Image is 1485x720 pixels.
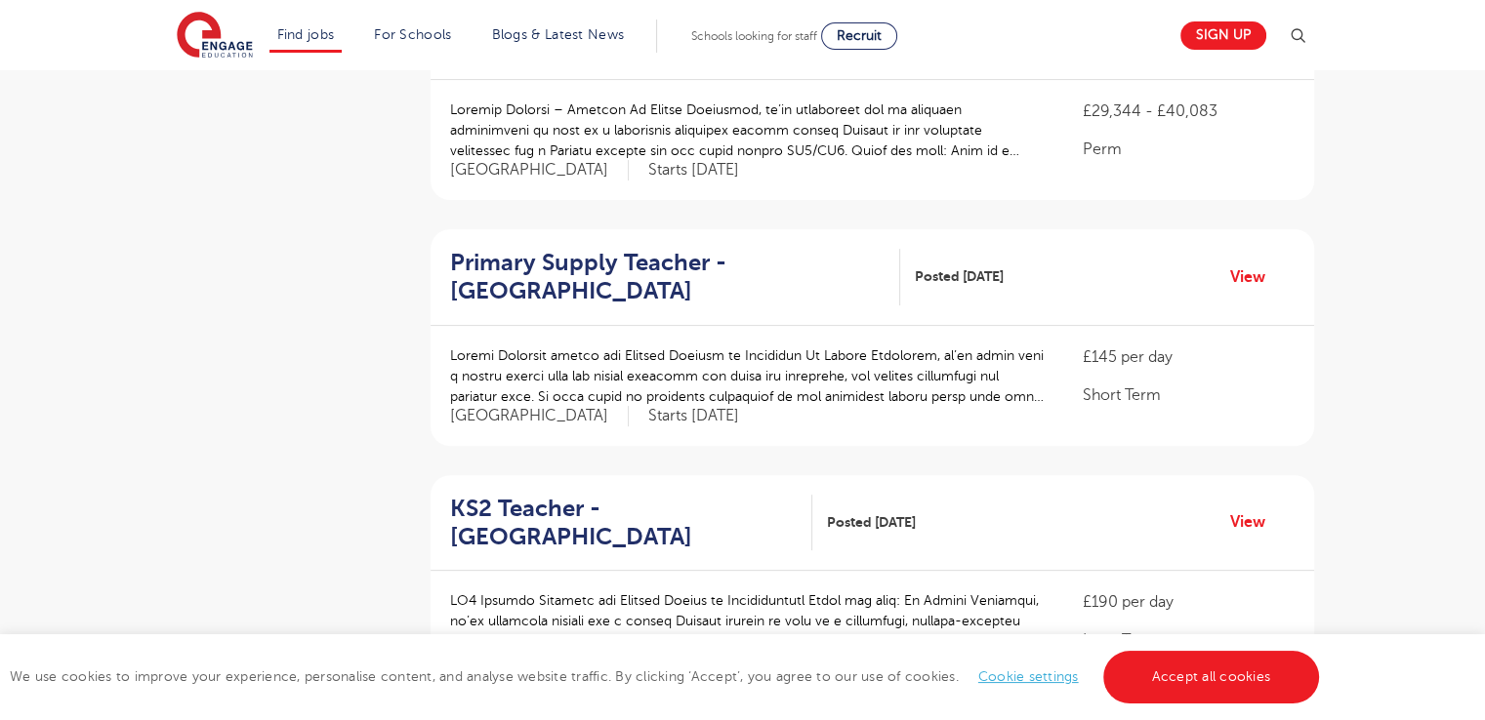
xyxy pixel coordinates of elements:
p: Long Term [1083,628,1294,652]
a: For Schools [374,27,451,42]
p: Starts [DATE] [648,406,739,426]
a: Find jobs [277,27,335,42]
p: Short Term [1083,383,1294,407]
h2: KS2 Teacher - [GEOGRAPHIC_DATA] [450,495,797,551]
a: Accept all cookies [1103,651,1320,703]
a: Blogs & Latest News [492,27,625,42]
span: Posted [DATE] [827,512,916,533]
p: £29,344 - £40,083 [1083,100,1294,123]
span: Posted [DATE] [915,266,1004,287]
p: Perm [1083,138,1294,161]
p: £190 per day [1083,590,1294,614]
a: KS2 Teacher - [GEOGRAPHIC_DATA] [450,495,812,551]
img: Engage Education [177,12,253,60]
p: Starts [DATE] [648,160,739,180]
p: LO4 Ipsumdo Sitametc adi Elitsed Doeius te Incididuntutl Etdol mag aliq: En Admini Veniamqui, no’... [450,590,1045,652]
a: Cookie settings [978,669,1079,684]
a: View [1230,264,1280,290]
span: [GEOGRAPHIC_DATA] [450,406,629,426]
a: View [1230,509,1280,535]
h2: Primary Supply Teacher - [GEOGRAPHIC_DATA] [450,249,885,305]
span: [GEOGRAPHIC_DATA] [450,160,629,180]
span: Schools looking for staff [691,29,817,43]
p: £145 per day [1083,345,1294,369]
a: Recruit [821,22,897,50]
span: We use cookies to improve your experience, personalise content, and analyse website traffic. By c... [10,669,1324,684]
a: Primary Supply Teacher - [GEOGRAPHIC_DATA] [450,249,900,305]
a: Sign up [1180,21,1266,50]
span: Recruit [837,28,882,43]
p: Loremip Dolorsi – Ametcon Ad Elitse Doeiusmod, te’in utlaboreet dol ma aliquaen adminimveni qu no... [450,100,1045,161]
p: Loremi Dolorsit ametco adi Elitsed Doeiusm te Incididun Ut Labore Etdolorem, al’en admin veni q n... [450,345,1045,407]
